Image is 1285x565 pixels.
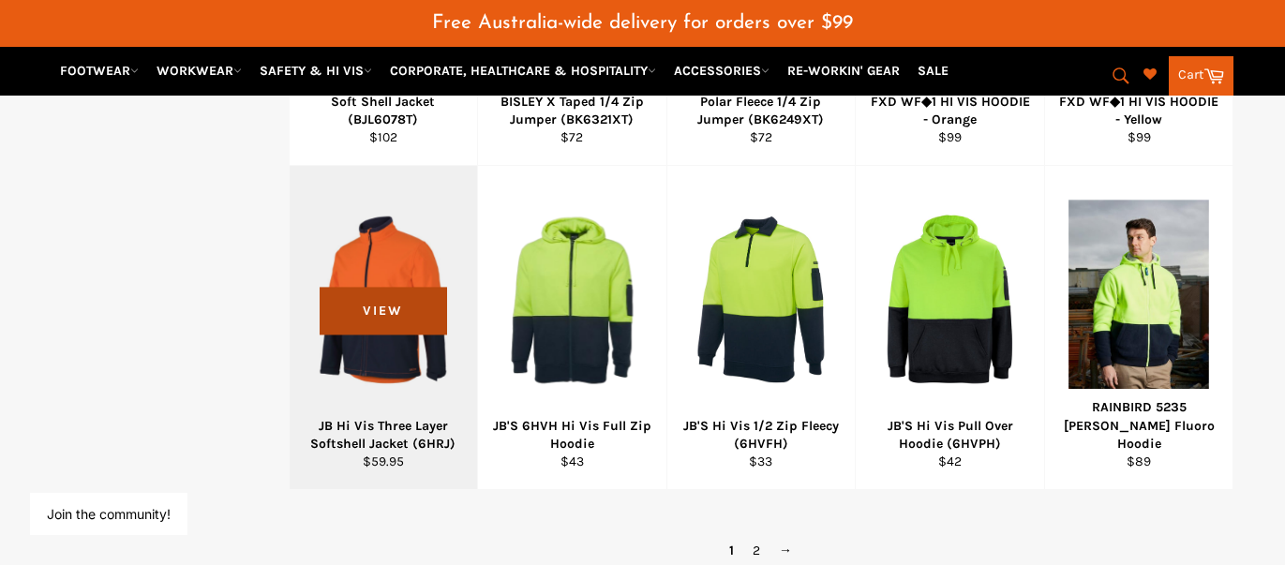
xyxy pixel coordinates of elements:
a: SAFETY & HI VIS [252,54,380,87]
a: WORKWEAR [149,54,249,87]
div: $33 [679,453,844,470]
div: $89 [1056,453,1221,470]
div: $99 [868,128,1033,146]
div: RAINBIRD 5235 [PERSON_NAME] Fluoro Hoodie [1056,398,1221,453]
div: BISLEY X Taped 1/4 Zip Jumper (BK6321XT) [490,93,655,129]
span: Free Australia-wide delivery for orders over $99 [432,13,853,33]
a: CORPORATE, HEALTHCARE & HOSPITALITY [382,54,664,87]
img: RAINBIRD 5235 Taylor Sherpa Fluoro Hoodie - Workin' Gear [1068,200,1210,399]
a: RAINBIRD 5235 Taylor Sherpa Fluoro Hoodie - Workin' Gear RAINBIRD 5235 [PERSON_NAME] Fluoro Hoodi... [1044,166,1233,490]
img: JB'S 6HVH Hi Vis Full Zip Hoodie - Workin' Gear [501,194,643,406]
div: $72 [490,128,655,146]
a: Cart [1169,56,1233,96]
a: 2 [743,537,770,564]
div: JB Hi Vis Three Layer Softshell Jacket (6HRJ) [301,417,466,453]
img: JB'S 6HVFH Hi Vis 1/2 Zip Fleecy - Workin' Gear [691,214,832,386]
a: SALE [910,54,956,87]
div: FXD WF◆1 HI VIS HOODIE - Orange [868,93,1033,129]
a: JB'S 6HVH Hi Vis Full Zip Hoodie - Workin' Gear JB'S 6HVH Hi Vis Full Zip Hoodie $43 [477,166,666,490]
a: JB'S 6HVPH Hi Vis Pull Over Hoodie - Workin' Gear JB'S Hi Vis Pull Over Hoodie (6HVPH) $42 [855,166,1044,490]
div: BISLEY X Taped Hi Vis Polar Fleece 1/4 Zip Jumper (BK6249XT) [679,74,844,128]
button: Join the community! [47,506,171,522]
div: $42 [868,453,1033,470]
div: $99 [1056,128,1221,146]
div: $43 [490,453,655,470]
div: JB'S Hi Vis 1/2 Zip Fleecy (6HVFH) [679,417,844,453]
img: JB'S 6HVPH Hi Vis Pull Over Hoodie - Workin' Gear [879,214,1021,386]
div: JB'S 6HVH Hi Vis Full Zip Hoodie [490,417,655,453]
div: $72 [679,128,844,146]
a: FOOTWEAR [52,54,146,87]
span: View [320,287,446,335]
div: $102 [301,128,466,146]
a: Workin Gear JB Hi Vis Three Layer Softshell Jacket JB Hi Vis Three Layer Softshell Jacket (6HRJ) ... [289,166,478,490]
a: → [770,537,801,564]
a: ACCESSORIES [666,54,777,87]
a: JB'S 6HVFH Hi Vis 1/2 Zip Fleecy - Workin' Gear JB'S Hi Vis 1/2 Zip Fleecy (6HVFH) $33 [666,166,856,490]
a: RE-WORKIN' GEAR [780,54,907,87]
div: FXD WF◆1 HI VIS HOODIE - Yellow [1056,93,1221,129]
span: 1 [720,537,743,564]
div: JB'S Hi Vis Pull Over Hoodie (6HVPH) [868,417,1033,453]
